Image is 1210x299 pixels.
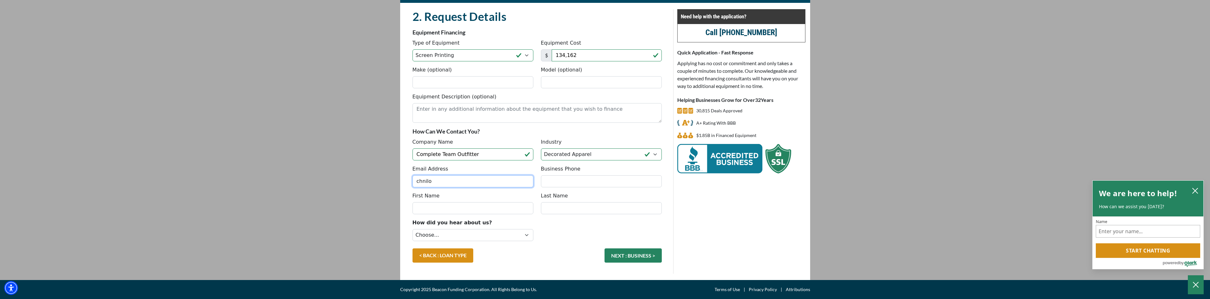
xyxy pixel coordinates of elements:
label: Email Address [413,165,448,173]
span: $ [541,49,552,61]
label: Equipment Cost [541,39,581,47]
button: Close Chatbox [1188,275,1204,294]
iframe: reCAPTCHA [541,219,637,244]
p: Helping Businesses Grow for Over Years [677,96,805,104]
p: Applying has no cost or commitment and only takes a couple of minutes to complete. Our knowledgea... [677,59,805,90]
span: | [740,286,749,293]
p: Quick Application - Fast Response [677,49,805,56]
div: olark chatbox [1092,180,1204,270]
label: Model (optional) [541,66,582,74]
a: call (847) 897-2486 [705,28,777,37]
span: 32 [755,97,761,103]
h2: 2. Request Details [413,9,662,24]
a: Privacy Policy [749,286,777,293]
a: Powered by Olark - open in a new tab [1163,258,1203,269]
label: Type of Equipment [413,39,460,47]
p: $1,846,815,136 in Financed Equipment [696,132,756,139]
p: A+ Rating With BBB [696,119,736,127]
label: Make (optional) [413,66,452,74]
input: Name [1096,225,1200,238]
p: Equipment Financing [413,28,662,36]
label: Name [1096,220,1200,224]
button: close chatbox [1190,186,1200,195]
span: Copyright 2025 Beacon Funding Corporation. All Rights Belong to Us. [400,286,537,293]
label: How did you hear about us? [413,219,492,227]
button: Start chatting [1096,243,1200,258]
span: by [1179,259,1184,267]
a: Terms of Use [715,286,740,293]
h2: We are here to help! [1099,187,1177,200]
p: How Can We Contact You? [413,128,662,135]
img: BBB Acredited Business and SSL Protection [677,144,791,173]
button: NEXT : BUSINESS > [605,248,662,263]
label: Industry [541,138,562,146]
label: Last Name [541,192,568,200]
a: < BACK : LOAN TYPE [413,248,473,263]
span: powered [1163,259,1179,267]
label: Company Name [413,138,453,146]
label: Equipment Description (optional) [413,93,496,101]
p: How can we assist you [DATE]? [1099,203,1197,210]
label: Business Phone [541,165,580,173]
label: First Name [413,192,440,200]
div: Accessibility Menu [4,281,18,295]
p: Need help with the application? [681,13,802,20]
p: 30,815 Deals Approved [696,107,742,115]
span: | [777,286,786,293]
a: Attributions [786,286,810,293]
